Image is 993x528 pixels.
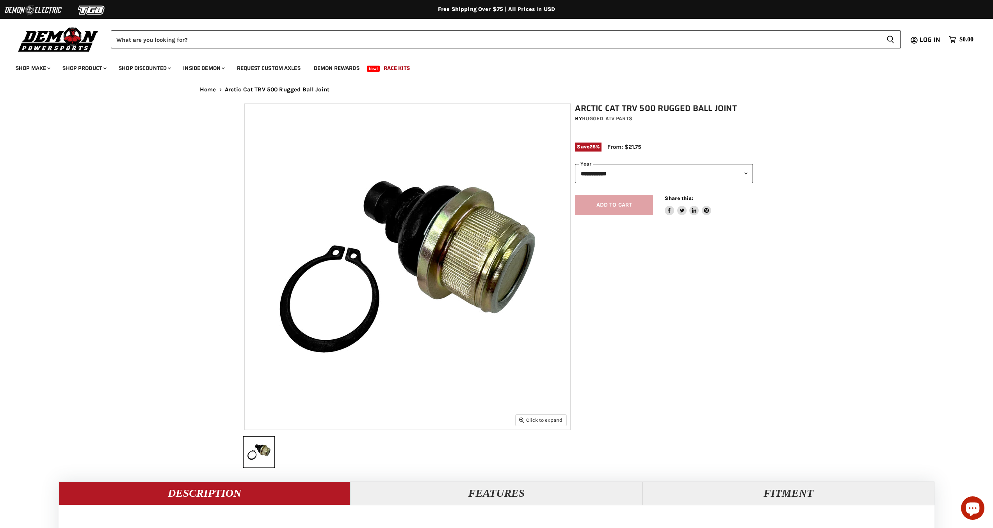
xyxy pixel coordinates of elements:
button: Search [880,30,901,48]
a: Race Kits [378,60,416,76]
span: New! [367,66,380,72]
button: Features [351,482,642,505]
button: Click to expand [516,415,566,425]
ul: Main menu [10,57,972,76]
a: Home [200,86,216,93]
a: $0.00 [945,34,977,45]
form: Product [111,30,901,48]
a: Request Custom Axles [231,60,306,76]
span: 25 [589,144,596,150]
select: year [575,164,753,183]
img: TGB Logo 2 [62,3,121,18]
aside: Share this: [665,195,711,216]
a: Inside Demon [177,60,230,76]
img: Demon Electric Logo 2 [4,3,62,18]
a: Shop Discounted [113,60,176,76]
img: Demon Powersports [16,25,101,53]
button: Arctic Cat TRV 500 Rugged Ball Joint thumbnail [244,437,274,467]
img: Arctic Cat TRV 500 Rugged Ball Joint [245,104,570,430]
span: From: $21.75 [607,143,641,150]
span: Share this: [665,195,693,201]
h1: Arctic Cat TRV 500 Rugged Ball Joint [575,103,753,113]
input: Search [111,30,880,48]
a: Shop Make [10,60,55,76]
a: Rugged ATV Parts [582,115,632,122]
inbox-online-store-chat: Shopify online store chat [959,496,987,522]
span: Save % [575,143,601,151]
button: Fitment [642,482,934,505]
a: Demon Rewards [308,60,365,76]
div: Free Shipping Over $75 | All Prices In USD [184,6,809,13]
div: by [575,114,753,123]
span: Click to expand [519,417,562,423]
nav: Breadcrumbs [184,86,809,93]
span: $0.00 [959,36,973,43]
span: Arctic Cat TRV 500 Rugged Ball Joint [225,86,329,93]
a: Shop Product [57,60,111,76]
button: Description [59,482,351,505]
span: Log in [920,35,940,45]
a: Log in [916,36,945,43]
